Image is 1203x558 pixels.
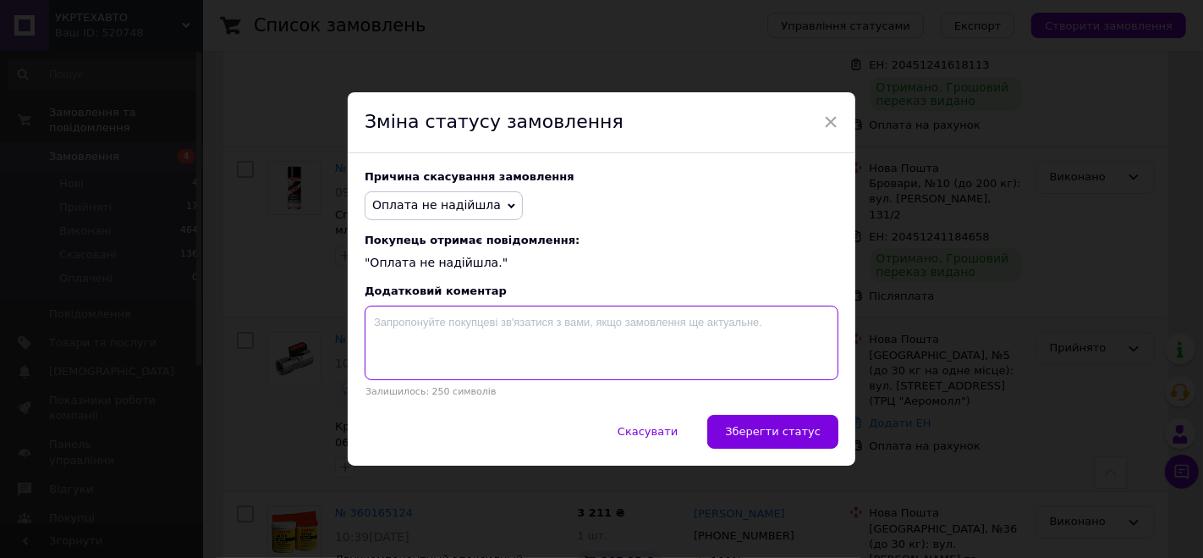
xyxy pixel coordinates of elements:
[600,415,695,449] button: Скасувати
[707,415,838,449] button: Зберегти статус
[365,386,838,397] p: Залишилось: 250 символів
[725,425,821,438] span: Зберегти статус
[365,234,838,272] div: "Оплата не надійшла."
[365,285,838,297] div: Додатковий коментар
[372,198,501,212] span: Оплата не надійшла
[823,108,838,136] span: ×
[365,170,838,183] div: Причина скасування замовлення
[365,234,838,246] span: Покупець отримає повідомлення:
[618,425,678,438] span: Скасувати
[348,92,855,153] div: Зміна статусу замовлення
